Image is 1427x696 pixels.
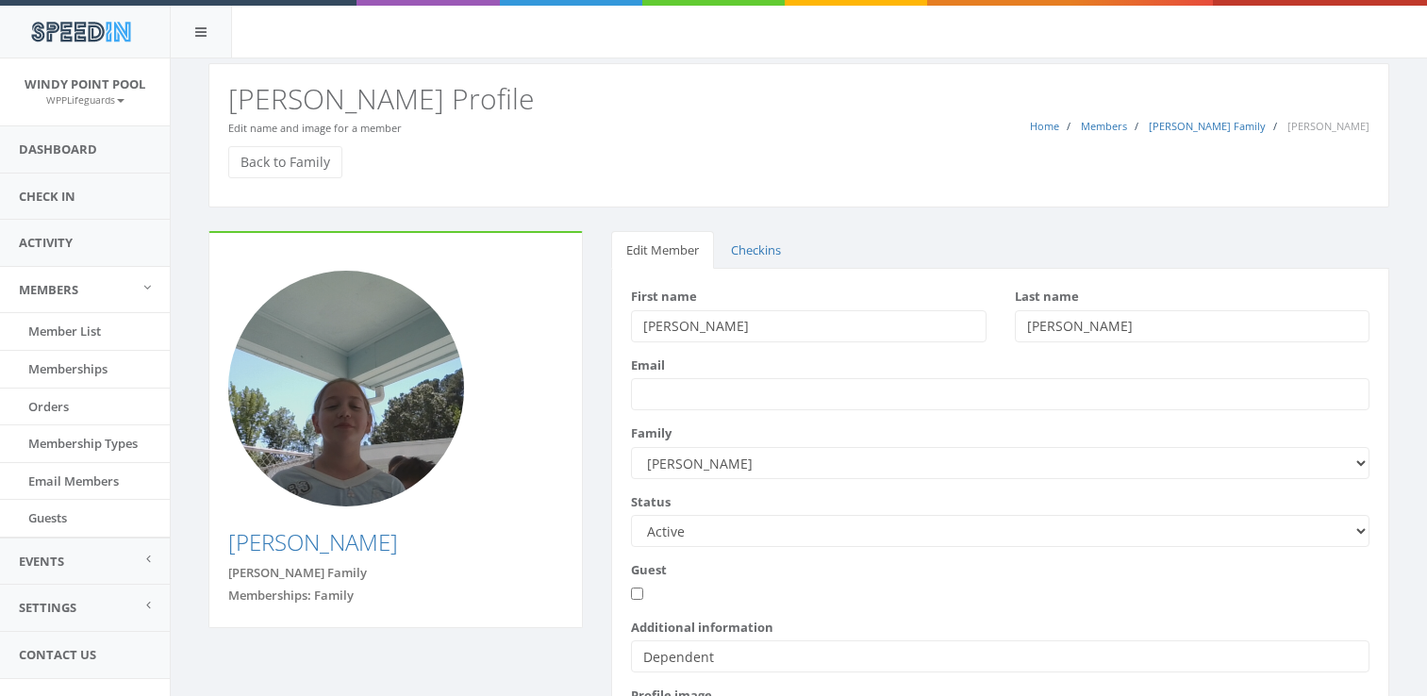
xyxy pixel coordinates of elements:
[631,619,773,637] label: Additional information
[19,646,96,663] span: Contact Us
[19,281,78,298] span: Members
[22,14,140,49] img: speedin_logo.png
[25,75,145,92] span: Windy Point Pool
[228,587,563,605] div: Memberships: Family
[631,424,672,442] label: Family
[228,121,402,135] small: Edit name and image for a member
[631,356,665,374] label: Email
[19,553,64,570] span: Events
[46,93,124,107] small: WPPLifeguards
[228,271,464,506] img: Photo
[1149,119,1266,133] a: [PERSON_NAME] Family
[716,231,796,270] a: Checkins
[1015,288,1079,306] label: Last name
[28,472,119,489] span: Email Members
[1081,119,1127,133] a: Members
[19,599,76,616] span: Settings
[631,493,671,511] label: Status
[228,526,398,557] a: [PERSON_NAME]
[46,91,124,108] a: WPPLifeguards
[1030,119,1059,133] a: Home
[228,564,563,582] div: [PERSON_NAME] Family
[611,231,714,270] a: Edit Member
[1287,119,1369,133] span: [PERSON_NAME]
[631,561,667,579] label: Guest
[228,146,342,178] a: Back to Family
[631,288,697,306] label: First name
[228,83,1369,114] h2: [PERSON_NAME] Profile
